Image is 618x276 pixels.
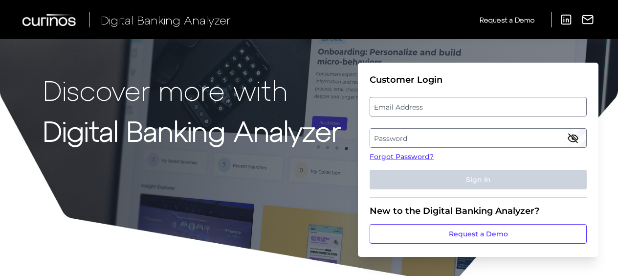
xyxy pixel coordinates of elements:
[370,206,587,216] div: New to the Digital Banking Analyzer?
[370,224,587,244] a: Request a Demo
[43,74,341,105] p: Discover more with
[480,12,534,28] a: Request a Demo
[370,170,587,189] button: Sign In
[370,152,587,162] a: Forgot Password?
[370,129,586,147] label: Password
[370,98,586,115] label: Email Address
[480,16,534,24] span: Request a Demo
[101,13,231,27] span: Digital Banking Analyzer
[43,114,341,147] strong: Digital Banking Analyzer
[370,74,587,85] div: Customer Login
[22,14,77,26] img: Curinos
